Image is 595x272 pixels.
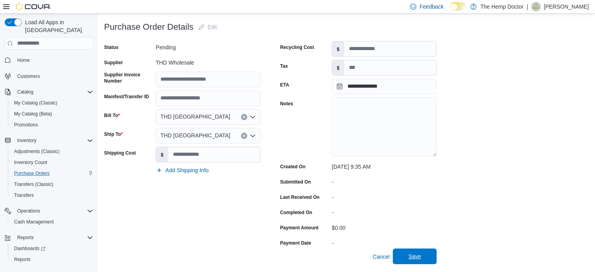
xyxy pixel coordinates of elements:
label: Last Received On [280,194,320,200]
button: Inventory Count [8,157,96,168]
p: | [527,2,528,11]
span: Adjustments (Classic) [11,147,93,156]
span: Transfers [11,191,93,200]
a: Cash Management [11,217,57,227]
label: Submitted On [280,179,311,185]
span: Transfers (Classic) [11,180,93,189]
span: Operations [14,206,93,216]
div: [DATE] 9:35 AM [332,160,437,170]
a: Adjustments (Classic) [11,147,63,156]
button: Home [2,54,96,66]
a: Promotions [11,120,41,130]
div: $0.00 [332,222,437,231]
span: Home [17,57,30,63]
button: Open list of options [250,114,256,120]
button: My Catalog (Beta) [8,108,96,119]
label: Manifest/Transfer ID [104,94,149,100]
label: Ship To [104,131,123,137]
span: Dashboards [14,245,45,252]
span: Promotions [11,120,93,130]
button: Transfers (Classic) [8,179,96,190]
span: Save [408,252,421,260]
span: Purchase Orders [14,170,50,177]
span: Cancel [372,253,390,261]
button: Customers [2,70,96,82]
label: Payment Date [280,240,311,246]
button: Add Shipping Info [153,162,212,178]
span: Feedback [419,3,443,11]
button: Cash Management [8,216,96,227]
div: THD Wholesale [156,56,261,66]
div: Pending [156,41,261,50]
span: My Catalog (Classic) [14,100,58,106]
label: Bill To [104,112,120,119]
input: Press the down key to open a popover containing a calendar. [332,79,437,94]
button: Clear input [241,114,247,120]
span: Cash Management [14,219,54,225]
button: Clear input [241,133,247,139]
span: Home [14,55,93,65]
a: Customers [14,72,43,81]
span: Inventory Count [11,158,93,167]
button: Reports [8,254,96,265]
h3: Purchase Order Details [104,22,194,32]
a: Inventory Count [11,158,50,167]
span: Catalog [17,89,33,95]
button: Save [393,249,437,264]
p: The Hemp Doctor [480,2,523,11]
button: Operations [14,206,43,216]
span: Dashboards [11,244,93,253]
span: Load All Apps in [GEOGRAPHIC_DATA] [22,18,93,34]
a: Dashboards [11,244,49,253]
label: Recycling Cost [280,44,314,50]
a: Transfers [11,191,37,200]
div: - [332,237,437,246]
span: My Catalog (Classic) [11,98,93,108]
span: Edit [208,23,217,31]
button: Edit [195,19,220,35]
a: Purchase Orders [11,169,53,178]
button: Inventory [2,135,96,146]
a: My Catalog (Classic) [11,98,61,108]
div: - [332,206,437,216]
label: Status [104,44,119,50]
img: Cova [16,3,51,11]
span: Reports [11,255,93,264]
p: [PERSON_NAME] [544,2,589,11]
span: Inventory [14,136,93,145]
button: Inventory [14,136,40,145]
span: THD [GEOGRAPHIC_DATA] [160,131,230,140]
button: Catalog [2,86,96,97]
span: THD [GEOGRAPHIC_DATA] [160,112,230,121]
span: My Catalog (Beta) [11,109,93,119]
label: ETA [280,82,289,88]
span: Transfers [14,192,34,198]
button: Promotions [8,119,96,130]
button: Reports [2,232,96,243]
a: Dashboards [8,243,96,254]
label: Shipping Cost [104,150,136,156]
span: Reports [17,234,34,241]
input: Dark Mode [450,2,466,11]
button: My Catalog (Classic) [8,97,96,108]
label: Created On [280,164,306,170]
span: Promotions [14,122,38,128]
a: Reports [11,255,34,264]
button: Purchase Orders [8,168,96,179]
button: Open list of options [250,133,256,139]
label: Supplier [104,59,123,66]
button: Cancel [369,249,393,265]
span: Catalog [14,87,93,97]
span: Customers [17,73,40,79]
a: Transfers (Classic) [11,180,56,189]
span: Operations [17,208,40,214]
button: Reports [14,233,37,242]
label: Payment Amount [280,225,318,231]
label: $ [332,41,344,56]
button: Adjustments (Classic) [8,146,96,157]
label: Tax [280,63,288,69]
a: My Catalog (Beta) [11,109,55,119]
label: Completed On [280,209,312,216]
span: Transfers (Classic) [14,181,53,187]
label: $ [156,147,168,162]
